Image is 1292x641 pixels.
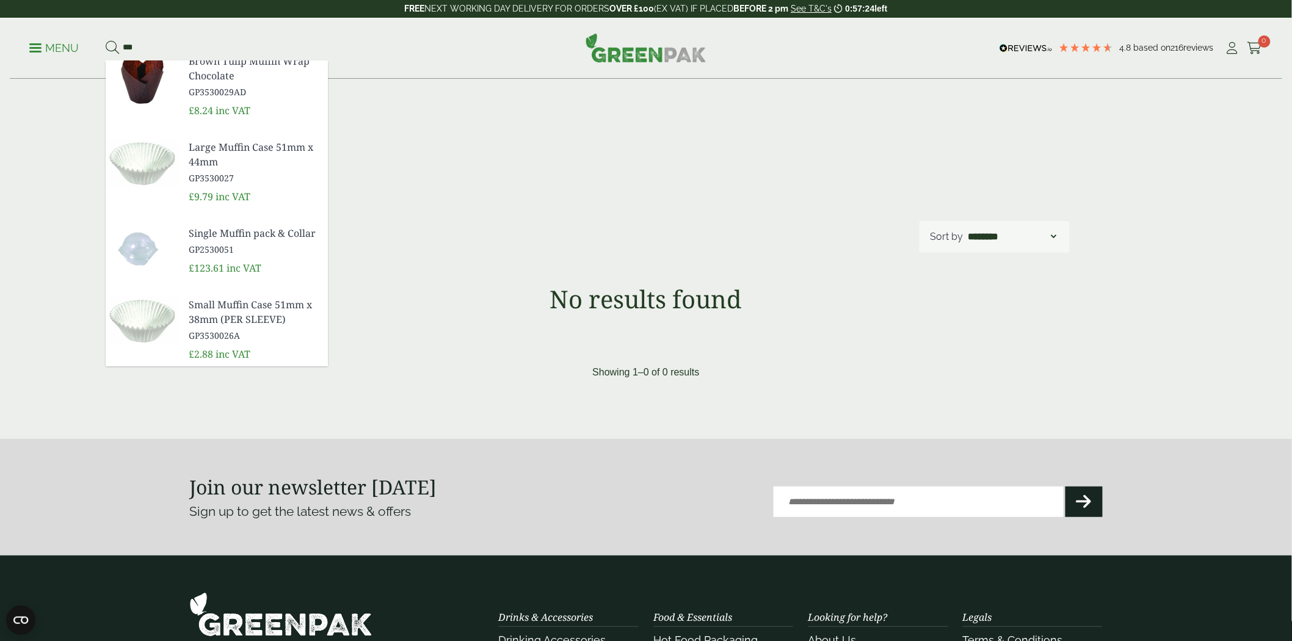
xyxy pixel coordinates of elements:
[189,140,318,169] span: Large Muffin Case 51mm x 44mm
[189,502,600,521] p: Sign up to get the latest news & offers
[189,190,213,203] span: £9.79
[106,292,179,351] img: GP3530026A
[227,261,261,275] span: inc VAT
[106,49,179,107] img: GP3530029AD
[1184,43,1214,53] span: reviews
[609,4,654,13] strong: OVER £100
[189,54,318,98] a: Brown Tulip Muffin Wrap Chocolate GP3530029AD
[592,365,699,380] p: Showing 1–0 of 0 results
[216,347,250,361] span: inc VAT
[189,347,213,361] span: £2.88
[189,104,213,117] span: £8.24
[1247,42,1263,54] i: Cart
[106,135,179,194] img: GP3530027
[189,261,224,275] span: £123.61
[6,606,35,635] button: Open CMP widget
[733,4,788,13] strong: BEFORE 2 pm
[216,190,250,203] span: inc VAT
[189,329,318,342] span: GP3530026A
[845,4,874,13] span: 0:57:24
[966,230,1059,244] select: Shop order
[1120,43,1134,53] span: 4.8
[189,297,318,327] span: Small Muffin Case 51mm x 38mm (PER SLEEVE)
[189,54,318,83] span: Brown Tulip Muffin Wrap Chocolate
[931,230,964,244] p: Sort by
[189,226,318,241] span: Single Muffin pack & Collar
[404,4,424,13] strong: FREE
[1258,35,1271,48] span: 0
[189,297,318,342] a: Small Muffin Case 51mm x 38mm (PER SLEEVE) GP3530026A
[189,592,372,637] img: GreenPak Supplies
[189,172,318,184] span: GP3530027
[189,474,437,500] strong: Join our newsletter [DATE]
[29,41,79,53] a: Menu
[791,4,832,13] a: See T&C's
[1225,42,1240,54] i: My Account
[189,243,318,256] span: GP2530051
[586,33,706,62] img: GreenPak Supplies
[189,85,318,98] span: GP3530029AD
[216,104,250,117] span: inc VAT
[1247,39,1263,57] a: 0
[1171,43,1184,53] span: 216
[1000,44,1053,53] img: REVIEWS.io
[1059,42,1114,53] div: 4.79 Stars
[189,284,1103,314] h1: No results found
[106,221,179,280] img: GP2530051
[189,226,318,256] a: Single Muffin pack & Collar GP2530051
[189,140,318,184] a: Large Muffin Case 51mm x 44mm GP3530027
[222,122,646,158] h1: Shop
[875,4,888,13] span: left
[1134,43,1171,53] span: Based on
[29,41,79,56] p: Menu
